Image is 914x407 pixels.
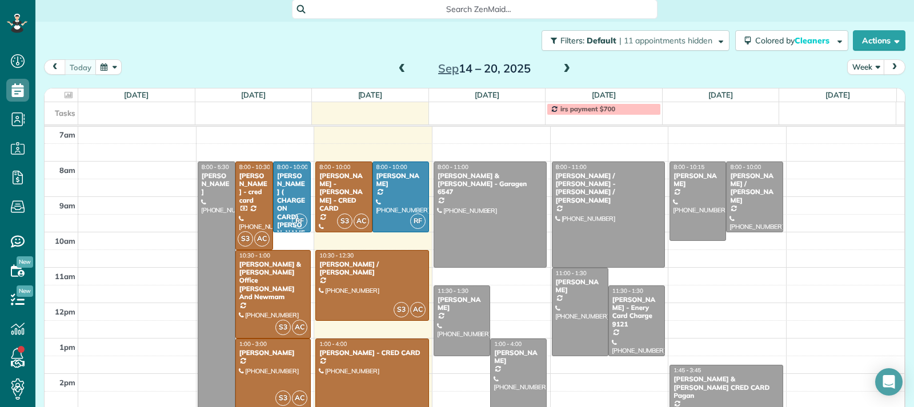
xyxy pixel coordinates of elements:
button: Actions [853,30,905,51]
span: 8:00 - 10:00 [730,163,761,171]
div: [PERSON_NAME] [201,172,232,196]
div: Open Intercom Messenger [875,368,903,396]
div: [PERSON_NAME] & [PERSON_NAME] - Garagen 6547 [437,172,544,196]
span: S3 [394,302,409,317]
span: S3 [275,390,291,406]
span: RF [410,213,426,229]
div: [PERSON_NAME] - Enery Card Charge 9121 [612,296,662,329]
a: Filters: Default | 11 appointments hidden [536,30,729,51]
div: [PERSON_NAME] [555,278,605,295]
div: [PERSON_NAME] ( CHARGE ON CARD) [PERSON_NAME] [276,172,307,245]
span: S3 [337,213,352,229]
span: 8:00 - 11:00 [438,163,468,171]
div: [PERSON_NAME] [437,296,487,312]
span: 10:30 - 1:00 [239,252,270,259]
div: [PERSON_NAME] -[PERSON_NAME] - CRED CARD [319,172,368,213]
span: 7am [59,130,75,139]
span: AC [354,213,369,229]
div: [PERSON_NAME] & [PERSON_NAME] CRED CARD Pagan [673,375,780,400]
span: 10:30 - 12:30 [319,252,354,259]
a: [DATE] [475,90,499,99]
span: 12pm [55,307,75,316]
a: [DATE] [592,90,616,99]
div: [PERSON_NAME] [494,349,543,365]
span: irs payment $700 [560,104,615,113]
span: 9am [59,201,75,210]
span: 11:30 - 1:30 [612,287,643,295]
span: Colored by [755,35,833,46]
span: S3 [275,320,291,335]
span: 11:00 - 1:30 [556,269,587,277]
button: next [884,59,905,75]
span: Filters: [560,35,584,46]
span: 8:00 - 10:00 [277,163,308,171]
div: [PERSON_NAME] / [PERSON_NAME] - [PERSON_NAME] / [PERSON_NAME] [555,172,662,205]
span: AC [254,231,270,247]
span: AC [410,302,426,317]
span: AC [292,390,307,406]
div: [PERSON_NAME] [376,172,426,188]
span: Sep [438,61,459,75]
button: Colored byCleaners [735,30,848,51]
a: [DATE] [241,90,266,99]
span: 8am [59,166,75,175]
span: 8:00 - 10:00 [376,163,407,171]
span: Cleaners [795,35,831,46]
h2: 14 – 20, 2025 [413,62,556,75]
span: 11am [55,272,75,281]
button: prev [44,59,66,75]
span: 11:30 - 1:30 [438,287,468,295]
span: 8:00 - 10:00 [319,163,350,171]
span: 1pm [59,342,75,352]
span: 1:00 - 4:00 [494,340,522,348]
a: [DATE] [708,90,733,99]
a: [DATE] [124,90,149,99]
div: [PERSON_NAME] - cred card [239,172,270,205]
div: [PERSON_NAME] / [PERSON_NAME] [319,260,426,277]
div: [PERSON_NAME] - CRED CARD [319,349,426,357]
button: today [65,59,97,75]
span: 1:00 - 3:00 [239,340,267,348]
span: Default [587,35,617,46]
span: | 11 appointments hidden [619,35,712,46]
span: 1:45 - 3:45 [674,366,701,374]
div: [PERSON_NAME] & [PERSON_NAME] Office [PERSON_NAME] And Newmam [239,260,307,301]
span: 8:00 - 10:15 [674,163,704,171]
div: [PERSON_NAME] [239,349,307,357]
div: [PERSON_NAME] / [PERSON_NAME] [729,172,779,205]
a: [DATE] [825,90,850,99]
span: S3 [238,231,253,247]
span: 2pm [59,378,75,387]
span: RF [292,213,307,229]
button: Week [847,59,885,75]
span: 8:00 - 11:00 [556,163,587,171]
div: [PERSON_NAME] [673,172,723,188]
button: Filters: Default | 11 appointments hidden [542,30,729,51]
span: 1:00 - 4:00 [319,340,347,348]
span: 10am [55,236,75,245]
span: 8:00 - 10:30 [239,163,270,171]
span: 8:00 - 5:30 [202,163,229,171]
span: New [17,256,33,268]
span: AC [292,320,307,335]
span: New [17,285,33,297]
a: [DATE] [358,90,383,99]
